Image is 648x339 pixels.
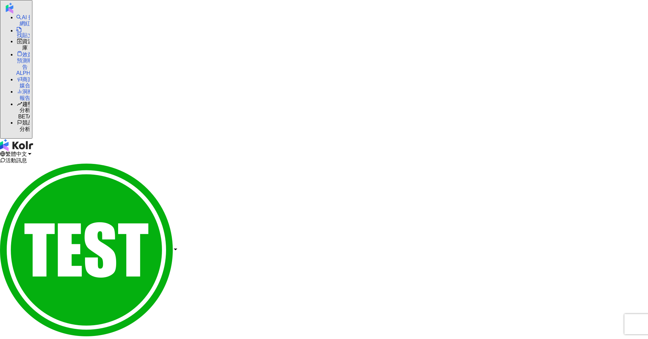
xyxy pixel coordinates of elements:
[16,114,34,120] div: BETA
[16,101,34,120] span: 趨勢分析
[22,38,33,50] span: 資源庫
[4,3,15,13] img: logo icon
[16,15,22,20] span: search
[20,120,33,132] span: 競品分析
[16,70,34,76] div: ALPHA
[16,52,34,77] span: 效益預測報告
[5,158,27,163] span: 活動訊息
[16,52,34,77] a: 效益預測報告ALPHA
[17,89,33,101] a: 洞察報告
[16,15,34,26] a: searchAI 找網紅
[17,32,33,38] span: 找貼文
[17,77,33,88] a: 商案媒合
[5,151,27,157] span: 繁體中文
[20,15,34,26] span: AI 找網紅
[17,101,22,107] span: rise
[16,27,34,38] a: 找貼文
[20,89,33,101] span: 洞察報告
[20,77,33,88] span: 商案媒合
